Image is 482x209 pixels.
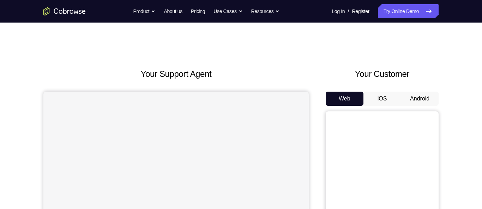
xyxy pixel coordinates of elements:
button: Web [326,92,363,106]
a: Register [352,4,369,18]
a: Go to the home page [43,7,86,16]
a: Log In [332,4,345,18]
button: Product [133,4,156,18]
a: Try Online Demo [378,4,439,18]
a: About us [164,4,182,18]
h2: Your Customer [326,68,439,80]
span: / [348,7,349,16]
button: Android [401,92,439,106]
h2: Your Support Agent [43,68,309,80]
button: Use Cases [213,4,242,18]
button: Resources [251,4,280,18]
button: iOS [363,92,401,106]
a: Pricing [191,4,205,18]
